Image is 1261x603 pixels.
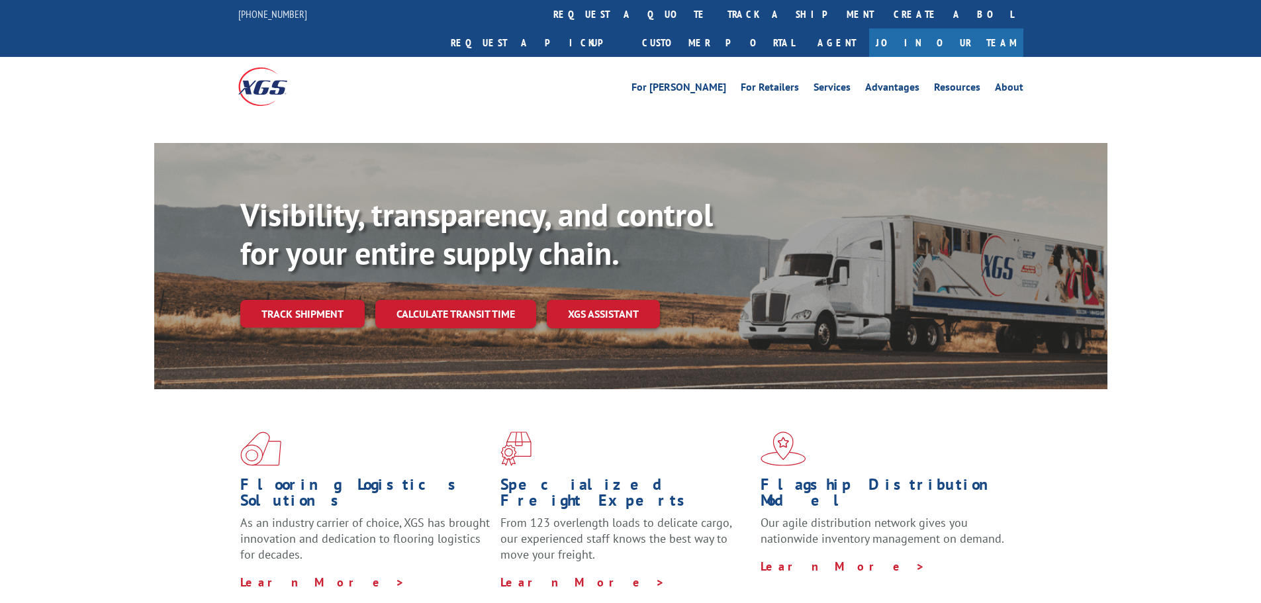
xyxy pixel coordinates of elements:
[761,515,1004,546] span: Our agile distribution network gives you nationwide inventory management on demand.
[238,7,307,21] a: [PHONE_NUMBER]
[869,28,1023,57] a: Join Our Team
[240,477,490,515] h1: Flooring Logistics Solutions
[741,82,799,97] a: For Retailers
[500,575,665,590] a: Learn More >
[865,82,919,97] a: Advantages
[995,82,1023,97] a: About
[934,82,980,97] a: Resources
[500,432,532,466] img: xgs-icon-focused-on-flooring-red
[240,300,365,328] a: Track shipment
[761,432,806,466] img: xgs-icon-flagship-distribution-model-red
[631,82,726,97] a: For [PERSON_NAME]
[240,575,405,590] a: Learn More >
[500,477,751,515] h1: Specialized Freight Experts
[814,82,851,97] a: Services
[375,300,536,328] a: Calculate transit time
[441,28,632,57] a: Request a pickup
[547,300,660,328] a: XGS ASSISTANT
[240,194,713,273] b: Visibility, transparency, and control for your entire supply chain.
[761,559,925,574] a: Learn More >
[804,28,869,57] a: Agent
[500,515,751,574] p: From 123 overlength loads to delicate cargo, our experienced staff knows the best way to move you...
[240,515,490,562] span: As an industry carrier of choice, XGS has brought innovation and dedication to flooring logistics...
[632,28,804,57] a: Customer Portal
[240,432,281,466] img: xgs-icon-total-supply-chain-intelligence-red
[761,477,1011,515] h1: Flagship Distribution Model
